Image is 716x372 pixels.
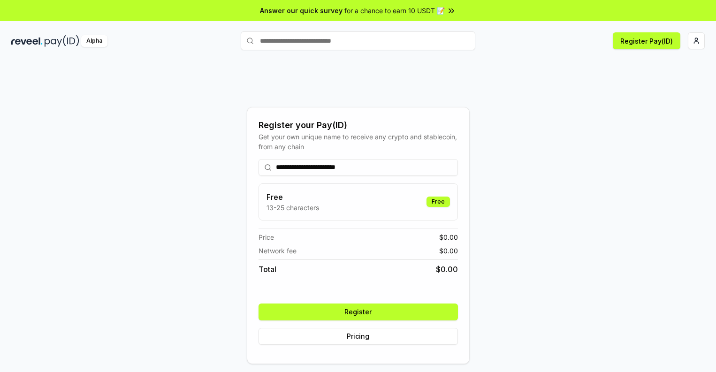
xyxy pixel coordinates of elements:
[613,32,680,49] button: Register Pay(ID)
[427,197,450,207] div: Free
[436,264,458,275] span: $ 0.00
[259,246,297,256] span: Network fee
[439,232,458,242] span: $ 0.00
[259,119,458,132] div: Register your Pay(ID)
[439,246,458,256] span: $ 0.00
[45,35,79,47] img: pay_id
[259,132,458,152] div: Get your own unique name to receive any crypto and stablecoin, from any chain
[11,35,43,47] img: reveel_dark
[267,191,319,203] h3: Free
[259,232,274,242] span: Price
[259,264,276,275] span: Total
[267,203,319,213] p: 13-25 characters
[260,6,343,15] span: Answer our quick survey
[344,6,445,15] span: for a chance to earn 10 USDT 📝
[81,35,107,47] div: Alpha
[259,304,458,320] button: Register
[259,328,458,345] button: Pricing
